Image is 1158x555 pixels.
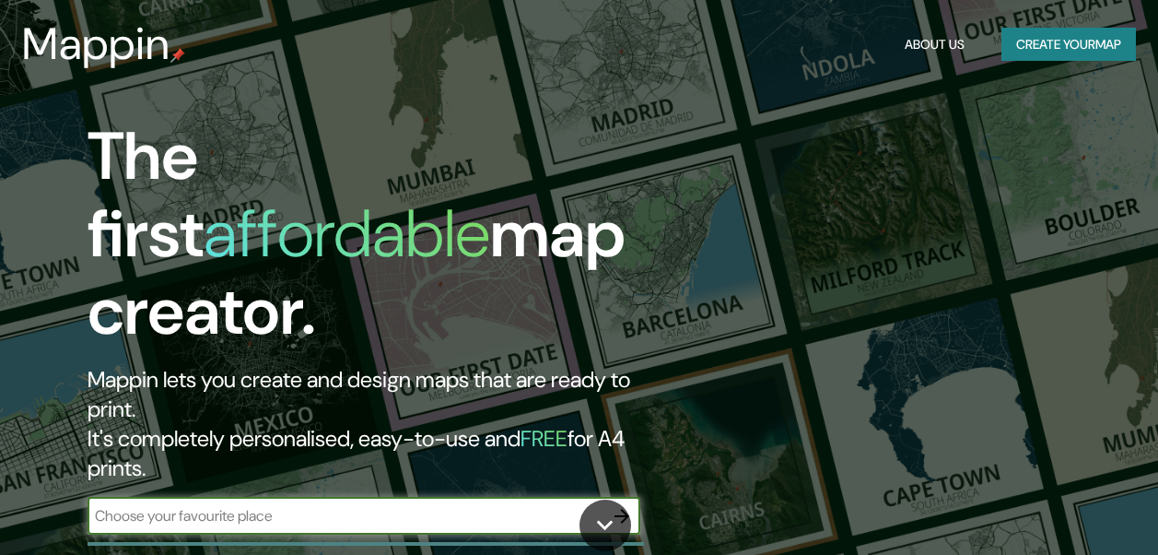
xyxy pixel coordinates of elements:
h1: affordable [204,191,490,277]
input: Choose your favourite place [88,505,603,526]
h5: FREE [521,424,567,453]
h1: The first map creator. [88,118,667,365]
h3: Mappin [22,18,170,70]
h2: Mappin lets you create and design maps that are ready to print. It's completely personalised, eas... [88,365,667,483]
button: About Us [897,28,972,62]
img: mappin-pin [170,48,185,63]
button: Create yourmap [1001,28,1136,62]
